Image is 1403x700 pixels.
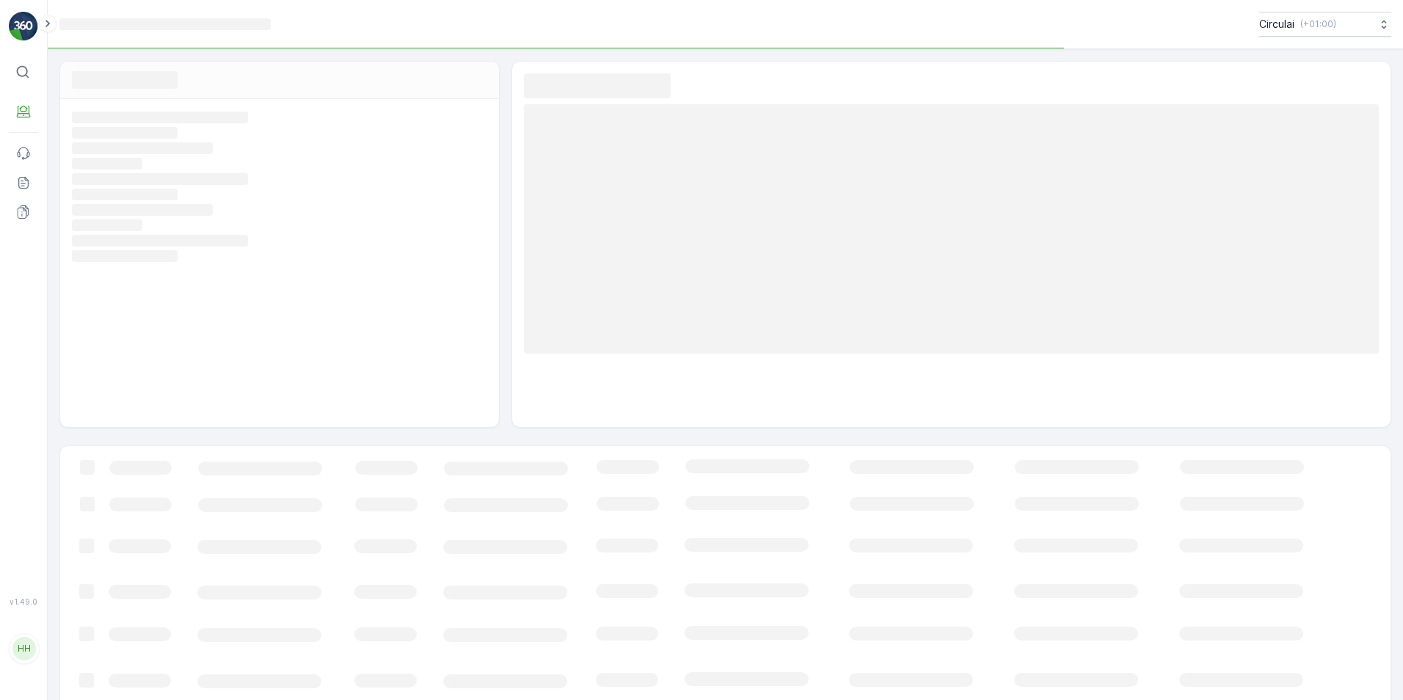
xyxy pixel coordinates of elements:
img: logo [9,12,38,41]
div: HH [12,637,36,660]
span: v 1.49.0 [9,597,38,606]
button: HH [9,609,38,688]
p: ( +01:00 ) [1300,18,1336,30]
p: Circulai [1259,17,1294,32]
button: Circulai(+01:00) [1259,12,1391,37]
